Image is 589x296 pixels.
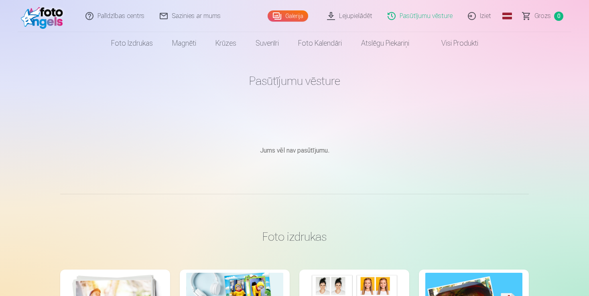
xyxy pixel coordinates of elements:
p: Jums vēl nav pasūtījumu. [60,146,529,155]
a: Visi produkti [419,32,488,54]
h1: Pasūtījumu vēsture [60,74,529,88]
a: Foto kalendāri [288,32,351,54]
a: Krūzes [206,32,246,54]
a: Magnēti [162,32,206,54]
a: Atslēgu piekariņi [351,32,419,54]
span: Grozs [534,11,551,21]
span: 0 [554,12,563,21]
a: Galerija [268,10,308,22]
img: /fa1 [21,3,67,29]
a: Foto izdrukas [102,32,162,54]
h3: Foto izdrukas [67,230,522,244]
a: Suvenīri [246,32,288,54]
